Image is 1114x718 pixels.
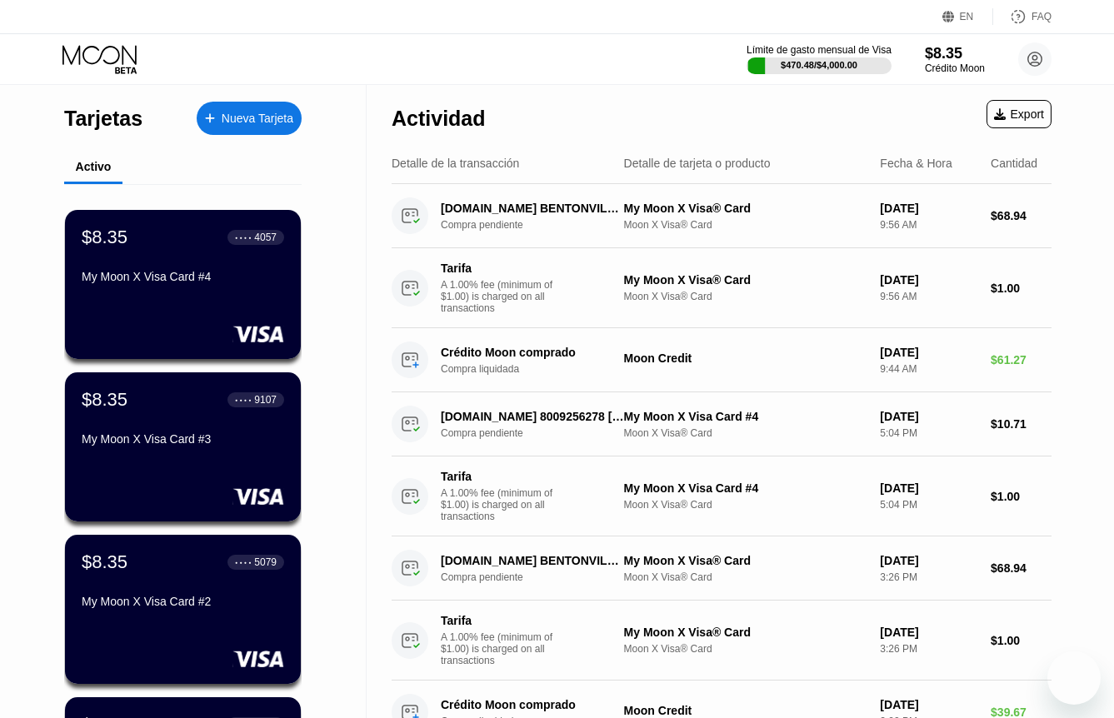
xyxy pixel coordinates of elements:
div: Límite de gasto mensual de Visa [747,44,892,56]
div: 3:26 PM [880,643,977,655]
div: $8.35● ● ● ●4057My Moon X Visa Card #4 [65,210,301,359]
div: My Moon X Visa® Card [624,202,867,215]
div: My Moon X Visa Card #4 [624,410,867,423]
div: $1.00 [991,490,1052,503]
div: Tarifa [441,262,557,275]
div: $68.94 [991,561,1052,575]
div: [DATE] [880,554,977,567]
div: My Moon X Visa Card #4 [624,481,867,495]
div: 9:56 AM [880,291,977,302]
div: [DOMAIN_NAME] BENTONVILLE USCompra pendienteMy Moon X Visa® CardMoon X Visa® Card[DATE]3:26 PM$68.94 [392,536,1052,601]
div: [DATE] [880,481,977,495]
div: ● ● ● ● [235,235,252,240]
div: FAQ [1032,11,1052,22]
div: TarifaA 1.00% fee (minimum of $1.00) is charged on all transactionsMy Moon X Visa Card #4Moon X V... [392,456,1052,536]
div: Moon X Visa® Card [624,571,867,583]
div: My Moon X Visa Card #4 [82,270,284,283]
div: My Moon X Visa Card #2 [82,595,284,608]
div: [DOMAIN_NAME] 8009256278 [GEOGRAPHIC_DATA] [GEOGRAPHIC_DATA] [441,410,624,423]
div: [DATE] [880,273,977,287]
div: Moon X Visa® Card [624,427,867,439]
div: Compra pendiente [441,571,637,583]
div: [DATE] [880,626,977,639]
div: $8.35 [82,227,127,248]
div: $8.35 [82,551,127,573]
div: EN [960,11,974,22]
div: Moon X Visa® Card [624,499,867,511]
div: A 1.00% fee (minimum of $1.00) is charged on all transactions [441,631,566,666]
div: Compra liquidada [441,363,637,375]
div: $8.35● ● ● ●5079My Moon X Visa Card #2 [65,535,301,684]
div: [DATE] [880,410,977,423]
div: $1.00 [991,282,1052,295]
div: Nueva Tarjeta [197,102,302,135]
div: FAQ [993,8,1052,25]
div: [DOMAIN_NAME] BENTONVILLE USCompra pendienteMy Moon X Visa® CardMoon X Visa® Card[DATE]9:56 AM$68.94 [392,184,1052,248]
div: ● ● ● ● [235,560,252,565]
div: Activo [76,160,112,173]
div: 5079 [254,556,277,568]
div: $10.71 [991,417,1052,431]
div: 9107 [254,394,277,406]
div: A 1.00% fee (minimum of $1.00) is charged on all transactions [441,487,566,522]
div: EN [942,8,993,25]
div: [DATE] [880,346,977,359]
div: Moon X Visa® Card [624,219,867,231]
div: Moon Credit [624,704,867,717]
div: Tarifa [441,470,557,483]
div: 4057 [254,232,277,243]
div: $8.35 [925,45,985,62]
div: Detalle de la transacción [392,157,519,170]
div: $8.35● ● ● ●9107My Moon X Visa Card #3 [65,372,301,521]
div: $8.35 [82,389,127,411]
div: My Moon X Visa Card #3 [82,432,284,446]
div: 5:04 PM [880,427,977,439]
div: 5:04 PM [880,499,977,511]
div: Fecha & Hora [880,157,952,170]
div: 9:44 AM [880,363,977,375]
div: 3:26 PM [880,571,977,583]
div: Tarifa [441,614,557,627]
div: My Moon X Visa® Card [624,273,867,287]
div: Compra pendiente [441,427,637,439]
div: $68.94 [991,209,1052,222]
div: $1.00 [991,634,1052,647]
div: Límite de gasto mensual de Visa$470.48/$4,000.00 [747,44,892,74]
div: Nueva Tarjeta [222,112,293,126]
div: My Moon X Visa® Card [624,626,867,639]
div: Crédito Moon comprado [441,698,624,711]
iframe: Botón para iniciar la ventana de mensajería, conversación en curso [1047,651,1101,705]
div: Crédito Moon [925,62,985,74]
div: TarifaA 1.00% fee (minimum of $1.00) is charged on all transactionsMy Moon X Visa® CardMoon X Vis... [392,601,1052,681]
div: Actividad [392,107,486,131]
div: $61.27 [991,353,1052,366]
div: 9:56 AM [880,219,977,231]
div: $8.35Crédito Moon [925,45,985,74]
div: My Moon X Visa® Card [624,554,867,567]
div: Tarjetas [64,107,142,131]
div: Crédito Moon compradoCompra liquidadaMoon Credit[DATE]9:44 AM$61.27 [392,328,1052,392]
div: [DOMAIN_NAME] BENTONVILLE US [441,202,624,215]
div: Moon X Visa® Card [624,643,867,655]
div: [DATE] [880,698,977,711]
div: [DATE] [880,202,977,215]
div: Compra pendiente [441,219,637,231]
div: Moon Credit [624,352,867,365]
div: Cantidad [991,157,1037,170]
div: Export [987,100,1052,128]
div: Detalle de tarjeta o producto [624,157,771,170]
div: Crédito Moon comprado [441,346,624,359]
div: [DOMAIN_NAME] BENTONVILLE US [441,554,624,567]
div: [DOMAIN_NAME] 8009256278 [GEOGRAPHIC_DATA] [GEOGRAPHIC_DATA]Compra pendienteMy Moon X Visa Card #... [392,392,1052,456]
div: TarifaA 1.00% fee (minimum of $1.00) is charged on all transactionsMy Moon X Visa® CardMoon X Vis... [392,248,1052,328]
div: Export [994,107,1044,121]
div: $470.48 / $4,000.00 [781,60,857,70]
div: A 1.00% fee (minimum of $1.00) is charged on all transactions [441,279,566,314]
div: Moon X Visa® Card [624,291,867,302]
div: ● ● ● ● [235,397,252,402]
